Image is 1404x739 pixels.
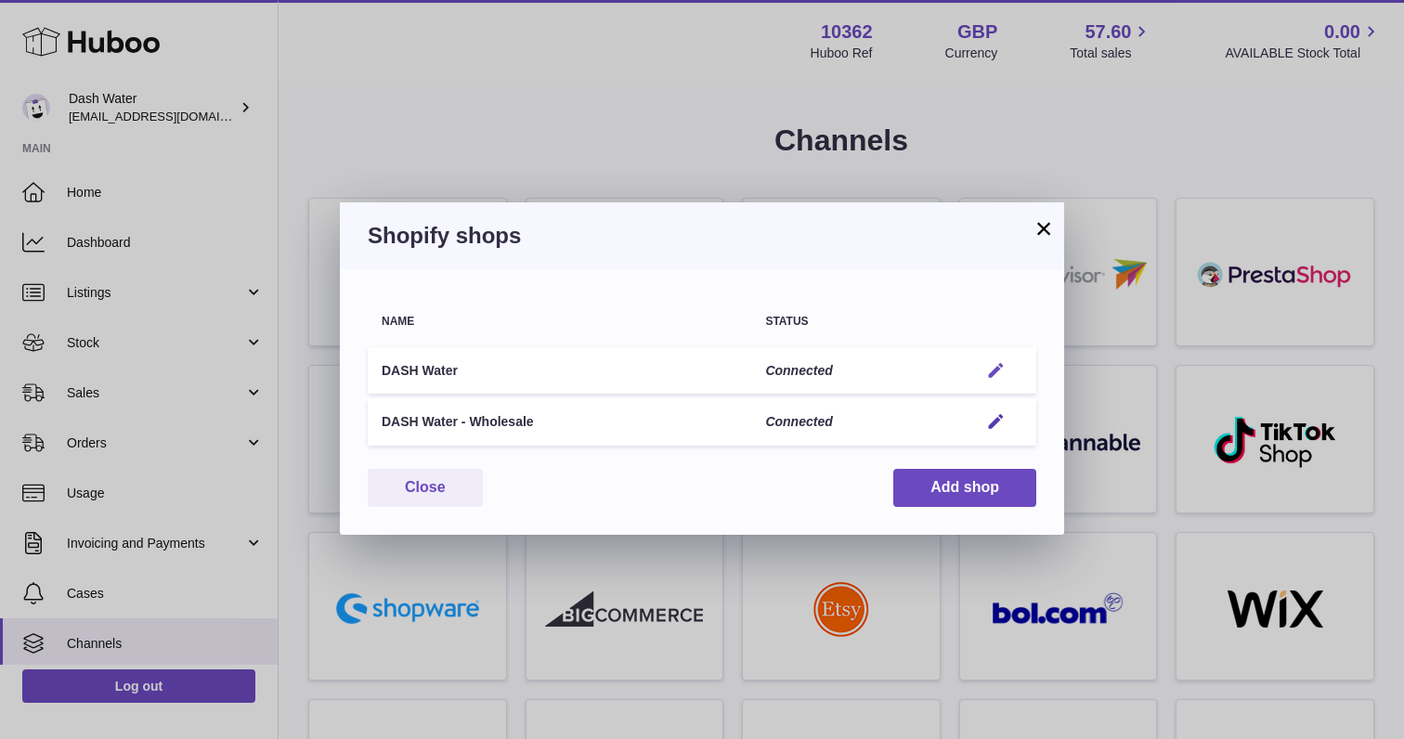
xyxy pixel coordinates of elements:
button: Close [368,469,483,507]
h3: Shopify shops [368,221,1036,251]
div: Name [382,316,737,328]
div: Status [765,316,951,328]
button: Add shop [893,469,1036,507]
td: DASH Water [368,347,751,395]
td: Connected [751,398,965,446]
button: × [1033,217,1055,240]
td: DASH Water - Wholesale [368,398,751,446]
td: Connected [751,347,965,395]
